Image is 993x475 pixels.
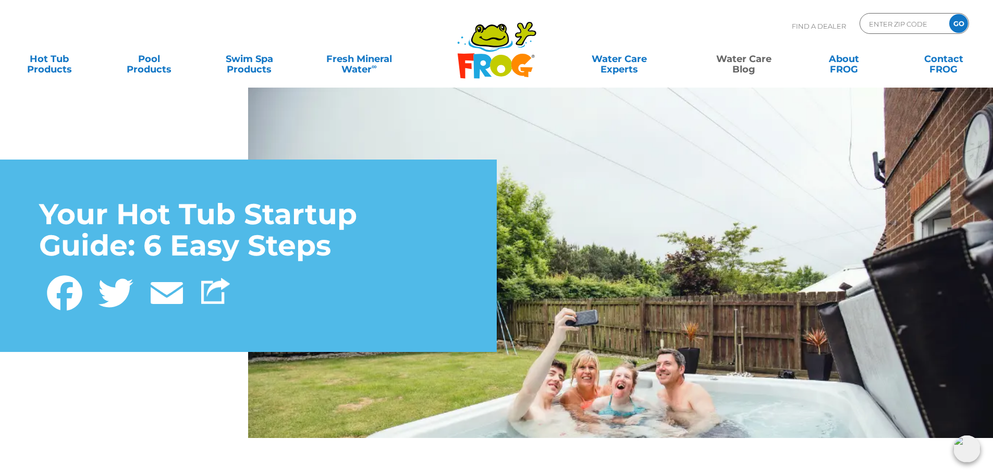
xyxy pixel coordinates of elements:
[805,48,882,69] a: AboutFROG
[868,16,938,31] input: Zip Code Form
[372,62,377,70] sup: ∞
[310,48,408,69] a: Fresh MineralWater∞
[90,270,141,313] a: Twitter
[39,270,90,313] a: Facebook
[141,270,192,313] a: Email
[39,199,458,262] h1: Your Hot Tub Startup Guide: 6 Easy Steps
[792,13,846,39] p: Find A Dealer
[905,48,983,69] a: ContactFROG
[705,48,782,69] a: Water CareBlog
[953,435,980,462] img: openIcon
[201,278,230,304] img: Share
[10,48,88,69] a: Hot TubProducts
[211,48,288,69] a: Swim SpaProducts
[949,14,968,33] input: GO
[556,48,682,69] a: Water CareExperts
[111,48,188,69] a: PoolProducts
